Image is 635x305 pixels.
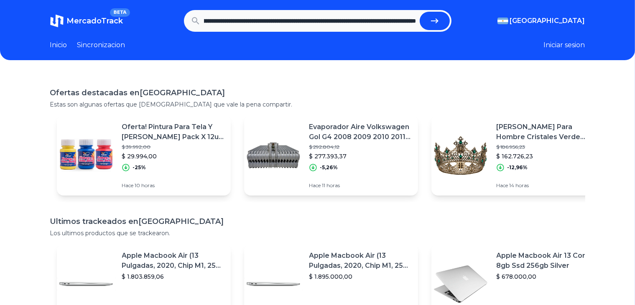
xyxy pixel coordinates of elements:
[431,115,605,196] a: Featured image[PERSON_NAME] Para Hombre Cristales Verde Base Gold$ 186.956,23$ 162.726,23-12,96%H...
[122,272,224,281] p: $ 1.803.859,06
[133,164,146,171] p: -25%
[497,122,599,142] p: [PERSON_NAME] Para Hombre Cristales Verde Base Gold
[510,16,585,26] span: [GEOGRAPHIC_DATA]
[110,8,130,17] span: BETA
[309,272,411,281] p: $ 1.895.000,00
[50,229,585,237] p: Los ultimos productos que se trackearon.
[244,126,303,185] img: Featured image
[57,126,115,185] img: Featured image
[309,122,411,142] p: Evaporador Aire Volkswagen Gol G4 2008 2009 2010 2011 2012
[50,100,585,109] p: Estas son algunas ofertas que [DEMOGRAPHIC_DATA] que vale la pena compartir.
[122,182,224,189] p: Hace 10 horas
[497,182,599,189] p: Hace 14 horas
[320,164,338,171] p: -5,26%
[431,126,490,185] img: Featured image
[497,152,599,160] p: $ 162.726,23
[50,40,67,50] a: Inicio
[50,87,585,99] h1: Ofertas destacadas en [GEOGRAPHIC_DATA]
[50,14,64,28] img: MercadoTrack
[497,18,508,24] img: Argentina
[497,272,599,281] p: $ 678.000,00
[507,164,528,171] p: -12,96%
[309,182,411,189] p: Hace 11 horas
[57,115,231,196] a: Featured imageOferta! Pintura Para Tela Y [PERSON_NAME] Pack X 12u De 40 Cc$ 39.992,00$ 29.994,00...
[497,251,599,271] p: Apple Macbook Air 13 Core I5 8gb Ssd 256gb Silver
[122,251,224,271] p: Apple Macbook Air (13 Pulgadas, 2020, Chip M1, 256 Gb De Ssd, 8 Gb De Ram) - Plata
[122,122,224,142] p: Oferta! Pintura Para Tela Y [PERSON_NAME] Pack X 12u De 40 Cc
[50,14,123,28] a: MercadoTrackBETA
[497,144,599,150] p: $ 186.956,23
[544,40,585,50] button: Iniciar sesion
[244,115,418,196] a: Featured imageEvaporador Aire Volkswagen Gol G4 2008 2009 2010 2011 2012$ 292.804,12$ 277.393,37-...
[309,152,411,160] p: $ 277.393,37
[497,16,585,26] button: [GEOGRAPHIC_DATA]
[77,40,125,50] a: Sincronizacion
[122,144,224,150] p: $ 39.992,00
[67,16,123,25] span: MercadoTrack
[50,216,585,227] h1: Ultimos trackeados en [GEOGRAPHIC_DATA]
[309,144,411,150] p: $ 292.804,12
[122,152,224,160] p: $ 29.994,00
[309,251,411,271] p: Apple Macbook Air (13 Pulgadas, 2020, Chip M1, 256 Gb De Ssd, 8 Gb De Ram) - Plata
